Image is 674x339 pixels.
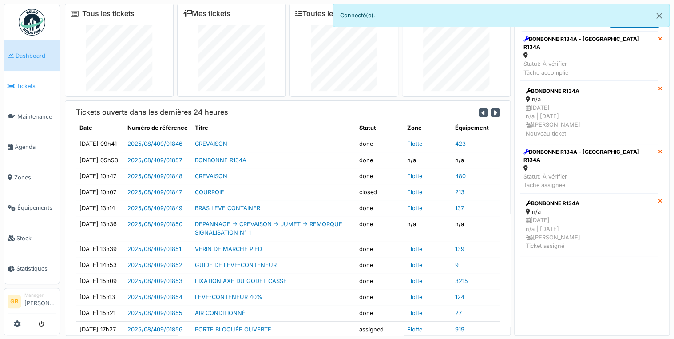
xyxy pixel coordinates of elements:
span: Agenda [15,143,56,151]
td: [DATE] 13h36 [76,216,124,241]
td: done [356,305,404,321]
th: Date [76,120,124,136]
a: 3215 [455,278,468,284]
a: 2025/08/409/01849 [127,205,182,211]
td: [DATE] 05h53 [76,152,124,168]
a: BONBONNE R134A n/a [DATE]n/a | [DATE] [PERSON_NAME]Ticket assigné [520,193,658,256]
div: Statut: À vérifier Tâche assignée [523,172,654,189]
a: Flotte [407,278,422,284]
a: 2025/08/409/01851 [127,246,181,252]
td: done [356,289,404,305]
div: n/a [526,207,652,216]
span: Statistiques [16,264,56,273]
a: Flotte [407,189,422,195]
td: done [356,136,404,152]
span: Équipements [17,203,56,212]
a: Agenda [4,132,60,163]
a: 2025/08/409/01846 [127,140,182,147]
a: Flotte [407,310,422,316]
a: 2025/08/409/01854 [127,294,182,300]
a: 2025/08/409/01855 [127,310,182,316]
div: Statut: À vérifier Tâche accomplie [523,60,654,76]
td: done [356,241,404,257]
a: 2025/08/409/01856 [127,326,182,333]
a: Maintenance [4,101,60,132]
td: [DATE] 13h39 [76,241,124,257]
a: 2025/08/409/01852 [127,262,182,268]
a: DEPANNAGE -> CREVAISON -> JUMET -> REMORQUE SIGNALISATION N° 1 [195,221,342,236]
a: 2025/08/409/01853 [127,278,182,284]
a: BONBONNE R134A - [GEOGRAPHIC_DATA] R134A Statut: À vérifierTâche assignée [520,144,658,194]
a: Flotte [407,326,422,333]
h6: Tickets ouverts dans les dernières 24 heures [76,108,228,116]
li: [PERSON_NAME] [24,292,56,311]
a: BONBONNE R134A [195,157,246,164]
div: [DATE] n/a | [DATE] [PERSON_NAME] Ticket assigné [526,216,652,250]
a: FIXATION AXE DU GODET CASSE [195,278,287,284]
td: [DATE] 10h47 [76,168,124,184]
div: n/a [526,95,652,104]
th: Titre [191,120,356,136]
a: Flotte [407,173,422,179]
a: Tickets [4,71,60,102]
div: BONBONNE R134A - [GEOGRAPHIC_DATA] R134A [523,148,654,164]
td: [DATE] 10h07 [76,184,124,200]
a: 2025/08/409/01848 [127,173,182,179]
a: Flotte [407,140,422,147]
a: BONBONNE R134A n/a [DATE]n/a | [DATE] [PERSON_NAME]Nouveau ticket [520,81,658,144]
a: GB Manager[PERSON_NAME] [8,292,56,313]
a: BRAS LEVE CONTAINER [195,205,260,211]
a: VERIN DE MARCHE PIED [195,246,262,252]
td: n/a [404,152,452,168]
div: BONBONNE R134A [526,87,652,95]
div: Manager [24,292,56,299]
a: Dashboard [4,40,60,71]
a: Tous les tickets [82,9,135,18]
a: 423 [455,140,466,147]
th: Numéro de référence [124,120,191,136]
a: 2025/08/409/01847 [127,189,182,195]
td: done [356,168,404,184]
button: Close [649,4,669,28]
span: Dashboard [16,52,56,60]
a: AIR CONDITIONNÉ [195,310,246,316]
a: Flotte [407,294,422,300]
a: 2025/08/409/01857 [127,157,182,164]
a: BONBONNE R134A - [GEOGRAPHIC_DATA] R134A Statut: À vérifierTâche accomplie [520,31,658,81]
td: done [356,257,404,273]
a: LEVE-CONTENEUR 40% [195,294,262,300]
a: Toutes les tâches [295,9,361,18]
a: 213 [455,189,464,195]
a: Stock [4,223,60,254]
span: Zones [14,173,56,182]
a: Flotte [407,262,422,268]
td: [DATE] 15h13 [76,289,124,305]
td: n/a [404,216,452,241]
span: Tickets [16,82,56,90]
div: BONBONNE R134A - [GEOGRAPHIC_DATA] R134A [523,35,654,51]
img: Badge_color-CXgf-gQk.svg [19,9,45,36]
th: Équipement [452,120,500,136]
a: PORTE BLOQUÉE OUVERTE [195,326,271,333]
a: 27 [455,310,462,316]
td: [DATE] 15h09 [76,273,124,289]
div: BONBONNE R134A [526,199,652,207]
a: 137 [455,205,464,211]
td: [DATE] 17h27 [76,321,124,337]
td: [DATE] 13h14 [76,200,124,216]
td: [DATE] 14h53 [76,257,124,273]
td: done [356,216,404,241]
td: [DATE] 09h41 [76,136,124,152]
li: GB [8,295,21,308]
td: done [356,273,404,289]
a: Zones [4,162,60,193]
td: closed [356,184,404,200]
span: Stock [16,234,56,243]
div: [DATE] n/a | [DATE] [PERSON_NAME] Nouveau ticket [526,104,652,138]
td: assigned [356,321,404,337]
div: Connecté(e). [333,4,670,27]
a: CREVAISON [195,140,227,147]
a: Flotte [407,205,422,211]
td: n/a [452,216,500,241]
a: Flotte [407,246,422,252]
